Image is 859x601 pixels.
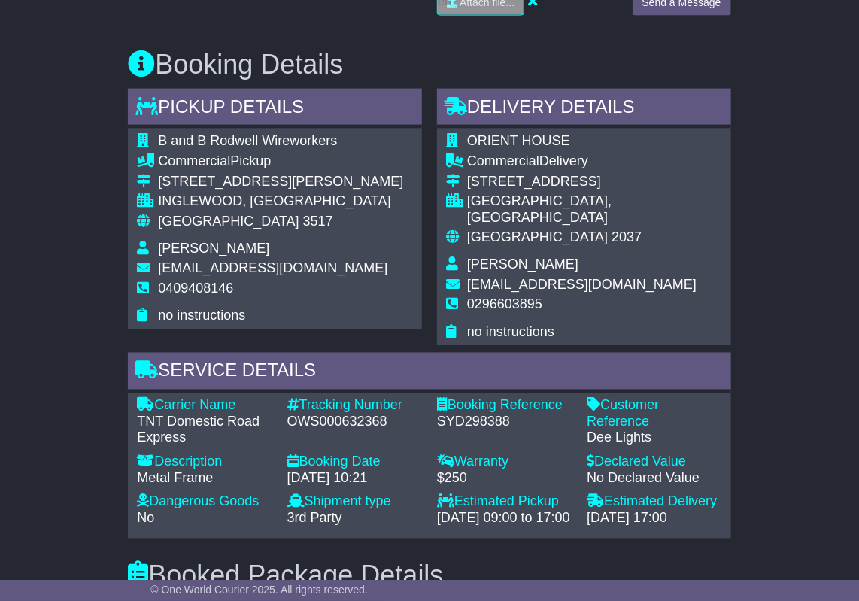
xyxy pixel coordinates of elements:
[437,471,572,487] div: $250
[467,229,608,244] span: [GEOGRAPHIC_DATA]
[587,398,721,430] div: Customer Reference
[137,494,272,511] div: Dangerous Goods
[128,50,730,80] h3: Booking Details
[467,153,722,170] div: Delivery
[158,174,403,190] div: [STREET_ADDRESS][PERSON_NAME]
[287,471,422,487] div: [DATE] 10:21
[158,241,269,256] span: [PERSON_NAME]
[137,414,272,447] div: TNT Domestic Road Express
[287,454,422,471] div: Booking Date
[150,584,368,596] span: © One World Courier 2025. All rights reserved.
[128,561,730,591] h3: Booked Package Details
[587,494,721,511] div: Estimated Delivery
[467,297,542,312] span: 0296603895
[158,193,403,210] div: INGLEWOOD, [GEOGRAPHIC_DATA]
[467,153,539,168] span: Commercial
[467,257,578,272] span: [PERSON_NAME]
[467,278,697,293] span: [EMAIL_ADDRESS][DOMAIN_NAME]
[128,89,422,129] div: Pickup Details
[467,174,722,190] div: [STREET_ADDRESS]
[287,398,422,414] div: Tracking Number
[467,133,570,148] span: ORIENT HOUSE
[467,325,554,340] span: no instructions
[158,261,387,276] span: [EMAIL_ADDRESS][DOMAIN_NAME]
[158,308,245,323] span: no instructions
[287,494,422,511] div: Shipment type
[158,281,233,296] span: 0409408146
[437,494,572,511] div: Estimated Pickup
[137,471,272,487] div: Metal Frame
[158,153,230,168] span: Commercial
[158,133,337,148] span: B and B Rodwell Wireworkers
[587,430,721,447] div: Dee Lights
[467,193,722,226] div: [GEOGRAPHIC_DATA], [GEOGRAPHIC_DATA]
[587,511,721,527] div: [DATE] 17:00
[437,398,572,414] div: Booking Reference
[437,454,572,471] div: Warranty
[158,214,299,229] span: [GEOGRAPHIC_DATA]
[437,89,731,129] div: Delivery Details
[437,511,572,527] div: [DATE] 09:00 to 17:00
[137,511,154,526] span: No
[137,454,272,471] div: Description
[437,414,572,431] div: SYD298388
[128,353,730,393] div: Service Details
[287,414,422,431] div: OWS000632368
[158,153,403,170] div: Pickup
[287,511,342,526] span: 3rd Party
[303,214,333,229] span: 3517
[587,454,721,471] div: Declared Value
[137,398,272,414] div: Carrier Name
[587,471,721,487] div: No Declared Value
[612,229,642,244] span: 2037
